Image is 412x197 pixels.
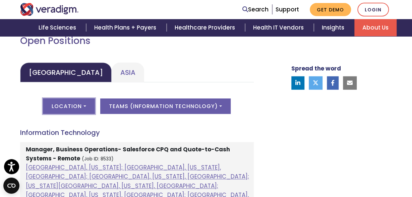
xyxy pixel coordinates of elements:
[20,129,254,137] h4: Information Technology
[100,98,231,114] button: Teams (Information Technology)
[167,19,245,36] a: Healthcare Providers
[26,145,230,162] strong: Manager, Business Operations- Salesforce CPQ and Quote-to-Cash Systems - Remote
[31,19,86,36] a: Life Sciences
[82,156,114,162] small: (Job ID: 8533)
[354,19,397,36] a: About Us
[314,19,354,36] a: Insights
[20,3,79,16] img: Veradigm logo
[357,3,389,16] a: Login
[86,19,166,36] a: Health Plans + Payers
[276,5,299,13] a: Support
[20,35,254,47] h2: Open Positions
[242,5,269,14] a: Search
[310,3,351,16] a: Get Demo
[112,62,144,82] a: Asia
[245,19,314,36] a: Health IT Vendors
[20,62,112,82] a: [GEOGRAPHIC_DATA]
[291,64,341,72] strong: Spread the word
[3,178,19,194] button: Open CMP widget
[43,98,95,114] button: Location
